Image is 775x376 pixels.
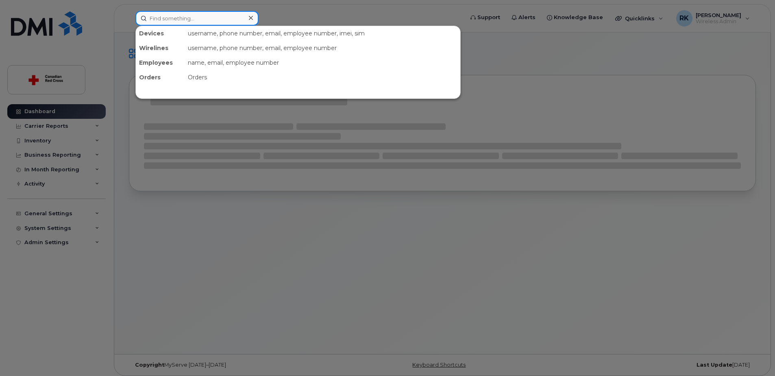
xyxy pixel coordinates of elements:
[185,55,460,70] div: name, email, employee number
[136,41,185,55] div: Wirelines
[136,26,185,41] div: Devices
[185,26,460,41] div: username, phone number, email, employee number, imei, sim
[136,55,185,70] div: Employees
[185,41,460,55] div: username, phone number, email, employee number
[185,70,460,85] div: Orders
[136,70,185,85] div: Orders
